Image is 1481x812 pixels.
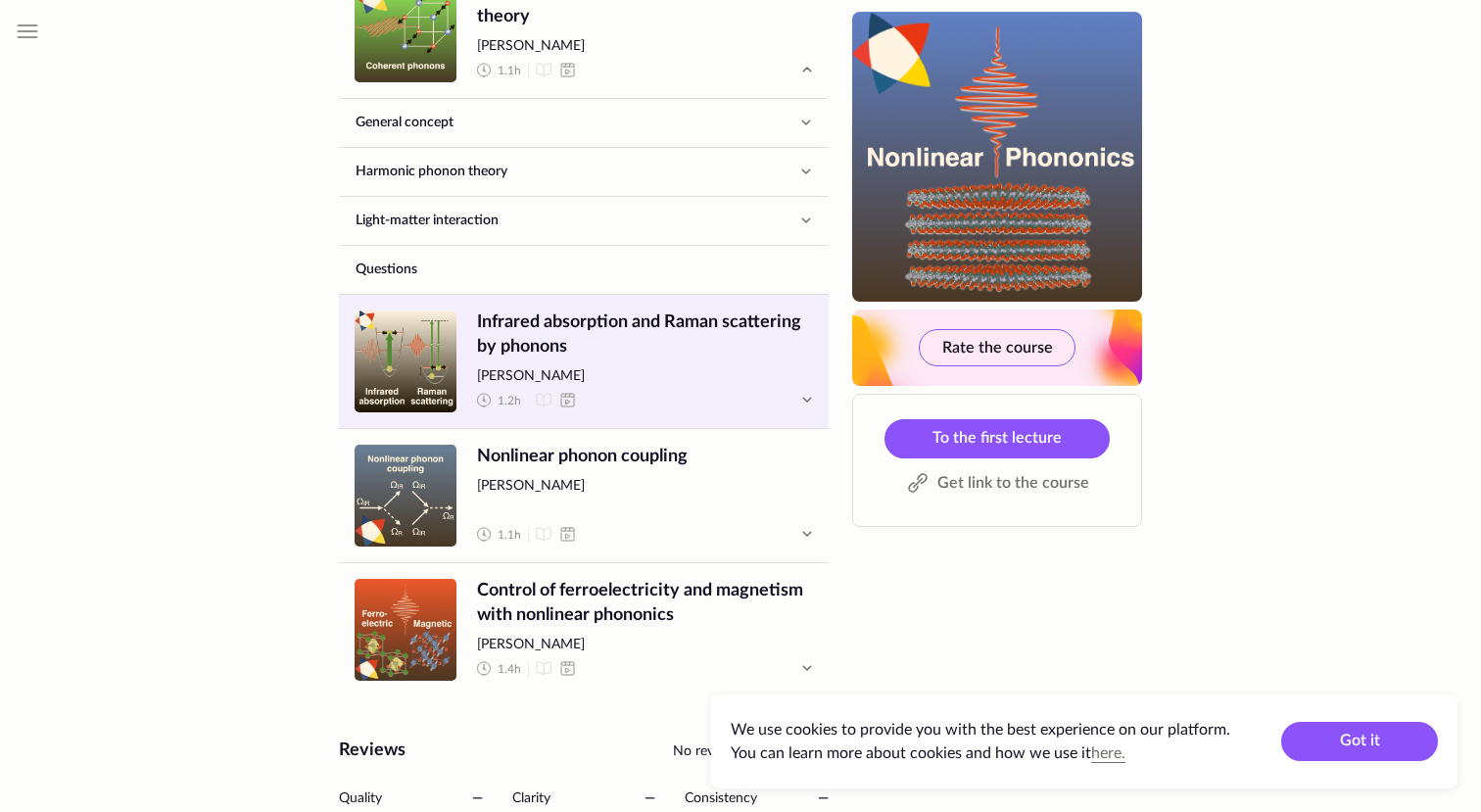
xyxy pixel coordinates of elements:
[339,429,829,562] a: undefinedNonlinear phonon coupling[PERSON_NAME] 1.1h
[884,419,1110,458] a: To the first lecture
[512,787,550,810] div: Clarity
[477,37,813,57] span: [PERSON_NAME]
[340,99,790,146] a: General concept
[498,393,521,409] span: 1.2 h
[1091,745,1125,761] a: here.
[340,148,828,195] button: Harmonic phonon theory
[818,787,829,810] div: —
[340,197,790,244] a: Light-matter interaction
[339,787,382,810] div: Quality
[937,471,1089,495] span: Get link to the course
[340,99,828,146] button: General concept
[919,329,1075,366] button: Rate the course
[645,787,655,810] div: —
[731,722,1230,761] span: We use cookies to provide you with the best experience on our platform. You can learn more about ...
[339,563,829,696] a: undefinedControl of ferroelectricity and magnetism with nonlinear phononics[PERSON_NAME] 1.4h
[932,430,1062,446] span: To the first lecture
[498,527,521,544] span: 1.1 h
[498,661,521,678] span: 1.4 h
[339,295,829,428] a: undefinedInfrared absorption and Raman scattering by phonons[PERSON_NAME] 1.2h
[472,787,483,810] div: —
[340,197,828,244] button: Light-matter interaction
[685,787,757,810] div: Consistency
[339,740,406,762] h2: Reviews
[340,148,790,195] a: Harmonic phonon theory
[477,636,813,655] span: [PERSON_NAME]
[477,445,813,469] span: Nonlinear phonon coupling
[477,477,813,497] span: [PERSON_NAME]
[477,579,813,628] span: Control of ferroelectricity and magnetism with nonlinear phononics
[498,63,521,79] span: 1.1 h
[477,310,813,359] span: Infrared absorption and Raman scattering by phonons
[673,744,829,758] span: No reviews and rating yet
[340,246,828,293] a: Questions
[1281,722,1438,761] button: Got it
[477,367,813,387] span: [PERSON_NAME]
[884,466,1110,502] button: Get link to the course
